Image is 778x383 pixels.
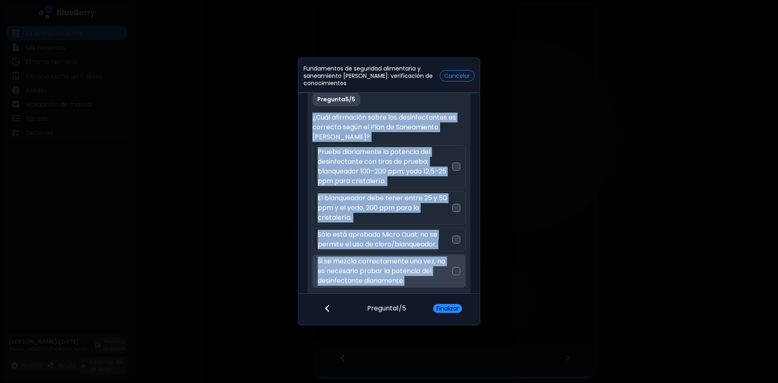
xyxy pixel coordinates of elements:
[444,72,470,80] font: Cancelar
[367,304,397,313] font: Pregunta
[304,64,433,87] font: Fundamentos de seguridad alimentaria y saneamiento [PERSON_NAME]: verificación de conocimientos
[440,70,474,81] button: Cancelar
[397,304,399,313] font: 1
[436,304,459,312] font: Finalizar
[399,304,402,313] font: /
[345,95,349,103] font: 5
[312,113,456,141] font: ¿Cuál afirmación sobre los desinfectantes es correcta según el Plan de Saneamiento [PERSON_NAME]?
[349,95,352,103] font: /
[318,230,437,249] font: Sólo está aprobado Micro Quat; no se permite el uso de cloro/blanqueador.
[318,193,447,222] font: El blanqueador debe tener entre 25 y 50 ppm y el yodo, 200 ppm para la cristalería.
[318,257,445,285] font: Si se mezcla correctamente una vez, no es necesario probar la potencia del desinfectante diariame...
[402,304,406,313] font: 5
[318,147,446,186] font: Pruebe diariamente la potencia del desinfectante con tiras de prueba; blanqueador 100–200 ppm; yo...
[325,304,330,313] img: icono de archivo
[352,95,355,103] font: 5
[433,304,462,313] button: Finalizar
[317,95,345,103] font: Pregunta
